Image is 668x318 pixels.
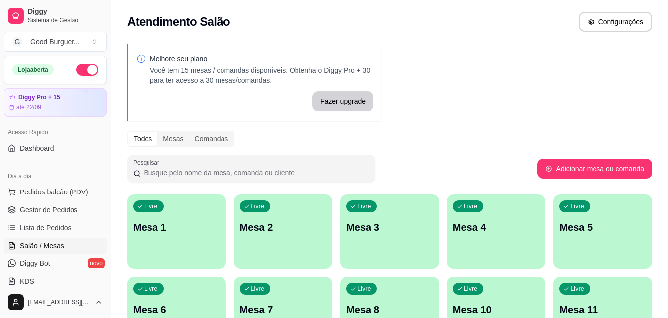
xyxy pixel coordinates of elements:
[579,12,652,32] button: Configurações
[20,258,50,268] span: Diggy Bot
[234,194,333,269] button: LivreMesa 2
[240,220,327,234] p: Mesa 2
[20,223,72,233] span: Lista de Pedidos
[312,91,373,111] button: Fazer upgrade
[28,298,91,306] span: [EMAIL_ADDRESS][DOMAIN_NAME]
[4,238,107,254] a: Salão / Mesas
[133,158,163,167] label: Pesquisar
[559,220,646,234] p: Mesa 5
[553,194,652,269] button: LivreMesa 5
[4,4,107,28] a: DiggySistema de Gestão
[150,65,373,85] p: Você tem 15 mesas / comandas disponíveis. Obtenha o Diggy Pro + 30 para ter acesso a 30 mesas/com...
[4,255,107,271] a: Diggy Botnovo
[157,132,189,146] div: Mesas
[133,303,220,317] p: Mesa 6
[133,220,220,234] p: Mesa 1
[12,64,54,75] div: Loja aberta
[20,276,34,286] span: KDS
[128,132,157,146] div: Todos
[144,202,158,210] p: Livre
[464,285,478,293] p: Livre
[4,88,107,117] a: Diggy Pro + 15até 22/09
[4,220,107,236] a: Lista de Pedidos
[127,14,230,30] h2: Atendimento Salão
[20,205,77,215] span: Gestor de Pedidos
[76,64,98,76] button: Alterar Status
[18,94,60,101] article: Diggy Pro + 15
[240,303,327,317] p: Mesa 7
[570,285,584,293] p: Livre
[346,220,433,234] p: Mesa 3
[127,194,226,269] button: LivreMesa 1
[20,187,88,197] span: Pedidos balcão (PDV)
[559,303,646,317] p: Mesa 11
[453,303,540,317] p: Mesa 10
[12,37,22,47] span: G
[141,168,370,178] input: Pesquisar
[4,184,107,200] button: Pedidos balcão (PDV)
[4,140,107,156] a: Dashboard
[4,202,107,218] a: Gestor de Pedidos
[357,202,371,210] p: Livre
[4,125,107,140] div: Acesso Rápido
[189,132,234,146] div: Comandas
[4,290,107,314] button: [EMAIL_ADDRESS][DOMAIN_NAME]
[4,168,107,184] div: Dia a dia
[251,285,265,293] p: Livre
[28,7,103,16] span: Diggy
[346,303,433,317] p: Mesa 8
[4,32,107,52] button: Select a team
[357,285,371,293] p: Livre
[453,220,540,234] p: Mesa 4
[30,37,79,47] div: Good Burguer ...
[447,194,546,269] button: LivreMesa 4
[340,194,439,269] button: LivreMesa 3
[4,273,107,289] a: KDS
[464,202,478,210] p: Livre
[28,16,103,24] span: Sistema de Gestão
[150,54,373,64] p: Melhore seu plano
[16,103,41,111] article: até 22/09
[144,285,158,293] p: Livre
[251,202,265,210] p: Livre
[570,202,584,210] p: Livre
[20,143,54,153] span: Dashboard
[20,241,64,251] span: Salão / Mesas
[537,159,652,179] button: Adicionar mesa ou comanda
